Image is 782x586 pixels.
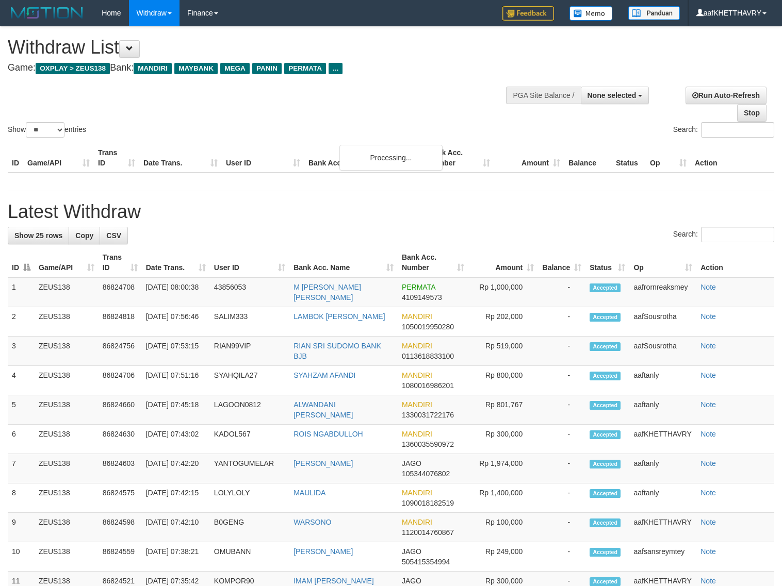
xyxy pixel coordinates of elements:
[8,395,35,425] td: 5
[26,122,64,138] select: Showentries
[210,513,289,542] td: B0GENG
[220,63,250,74] span: MEGA
[210,337,289,366] td: RIAN99VIP
[210,277,289,307] td: 43856053
[691,143,774,173] th: Action
[538,483,585,513] td: -
[494,143,564,173] th: Amount
[700,342,716,350] a: Note
[538,513,585,542] td: -
[8,277,35,307] td: 1
[538,425,585,454] td: -
[590,548,621,557] span: Accepted
[294,312,385,321] a: LAMBOK [PERSON_NAME]
[294,489,325,497] a: MAULIDA
[402,459,421,467] span: JAGO
[402,400,432,409] span: MANDIRI
[142,337,210,366] td: [DATE] 07:53:15
[424,143,494,173] th: Bank Acc. Number
[294,342,381,360] a: RIAN SRI SUDOMO BANK BJB
[590,401,621,410] span: Accepted
[106,231,121,240] span: CSV
[402,499,454,507] span: Copy 1090018182519 to clipboard
[502,6,554,21] img: Feedback.jpg
[210,542,289,572] td: OMUBANN
[294,518,331,526] a: WARSONO
[564,143,612,173] th: Balance
[210,425,289,454] td: KADOL567
[294,283,361,302] a: M [PERSON_NAME] [PERSON_NAME]
[402,440,454,448] span: Copy 1360035590972 to clipboard
[99,277,142,307] td: 86824708
[468,542,538,572] td: Rp 249,000
[210,307,289,337] td: SALIM333
[402,323,454,331] span: Copy 1050019950280 to clipboard
[590,460,621,468] span: Accepted
[590,577,621,586] span: Accepted
[100,227,128,244] a: CSV
[294,400,353,419] a: ALWANDANI [PERSON_NAME]
[14,231,62,240] span: Show 25 rows
[142,366,210,395] td: [DATE] 07:51:16
[8,248,35,277] th: ID: activate to sort column descending
[629,454,696,483] td: aaftanly
[8,454,35,483] td: 7
[142,277,210,307] td: [DATE] 08:00:38
[700,371,716,379] a: Note
[402,470,450,478] span: Copy 105344076802 to clipboard
[629,307,696,337] td: aafSousrotha
[673,227,774,242] label: Search:
[538,337,585,366] td: -
[402,312,432,321] span: MANDIRI
[284,63,326,74] span: PERMATA
[402,528,454,537] span: Copy 1120014760867 to clipboard
[629,248,696,277] th: Op: activate to sort column ascending
[35,248,99,277] th: Game/API: activate to sort column ascending
[402,430,432,438] span: MANDIRI
[569,6,613,21] img: Button%20Memo.svg
[35,337,99,366] td: ZEUS138
[590,489,621,498] span: Accepted
[35,542,99,572] td: ZEUS138
[8,37,511,58] h1: Withdraw List
[629,513,696,542] td: aafKHETTHAVRY
[294,577,374,585] a: IMAM [PERSON_NAME]
[210,366,289,395] td: SYAHQILA27
[629,395,696,425] td: aaftanly
[700,577,716,585] a: Note
[8,425,35,454] td: 6
[8,122,86,138] label: Show entries
[468,454,538,483] td: Rp 1,974,000
[35,513,99,542] td: ZEUS138
[737,104,767,122] a: Stop
[210,395,289,425] td: LAGOON0812
[294,459,353,467] a: [PERSON_NAME]
[99,307,142,337] td: 86824818
[468,425,538,454] td: Rp 300,000
[538,395,585,425] td: -
[8,513,35,542] td: 9
[35,425,99,454] td: ZEUS138
[304,143,424,173] th: Bank Acc. Name
[538,307,585,337] td: -
[468,337,538,366] td: Rp 519,000
[8,337,35,366] td: 3
[646,143,691,173] th: Op
[588,91,637,99] span: None selected
[8,542,35,572] td: 10
[629,483,696,513] td: aaftanly
[585,248,629,277] th: Status: activate to sort column ascending
[590,430,621,439] span: Accepted
[94,143,139,173] th: Trans ID
[700,547,716,556] a: Note
[35,366,99,395] td: ZEUS138
[590,313,621,322] span: Accepted
[402,283,435,291] span: PERMATA
[700,489,716,497] a: Note
[402,371,432,379] span: MANDIRI
[468,307,538,337] td: Rp 202,000
[99,483,142,513] td: 86824575
[581,87,649,104] button: None selected
[700,400,716,409] a: Note
[590,283,621,292] span: Accepted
